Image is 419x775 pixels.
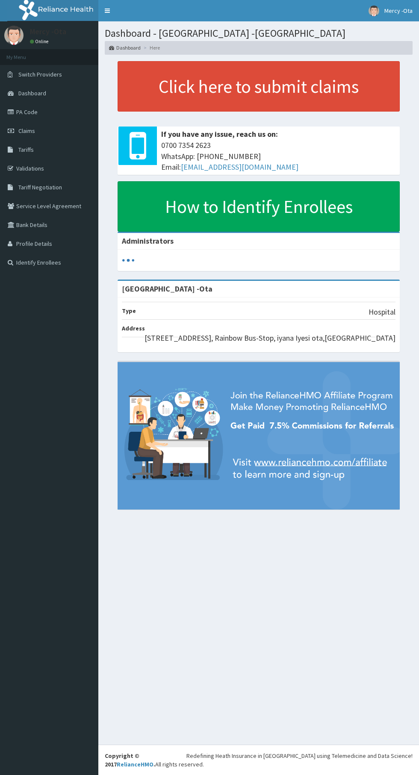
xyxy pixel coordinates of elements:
h1: Dashboard - [GEOGRAPHIC_DATA] -[GEOGRAPHIC_DATA] [105,28,413,39]
span: 0700 7354 2623 WhatsApp: [PHONE_NUMBER] Email: [161,140,395,173]
span: Mercy -Ota [384,7,413,15]
span: Tariff Negotiation [18,183,62,191]
b: If you have any issue, reach us on: [161,129,278,139]
a: Click here to submit claims [118,61,400,112]
p: [STREET_ADDRESS], Rainbow Bus-Stop, iyana Iyesi ota,[GEOGRAPHIC_DATA] [145,333,395,344]
li: Here [142,44,160,51]
a: RelianceHMO [117,760,153,768]
span: Switch Providers [18,71,62,78]
a: Online [30,38,50,44]
b: Administrators [122,236,174,246]
strong: [GEOGRAPHIC_DATA] -Ota [122,284,212,294]
svg: audio-loading [122,254,135,267]
span: Dashboard [18,89,46,97]
p: Mercy -Ota [30,28,66,35]
b: Address [122,324,145,332]
div: Redefining Heath Insurance in [GEOGRAPHIC_DATA] using Telemedicine and Data Science! [186,751,413,760]
a: [EMAIL_ADDRESS][DOMAIN_NAME] [181,162,298,172]
b: Type [122,307,136,315]
span: Claims [18,127,35,135]
span: Tariffs [18,146,34,153]
footer: All rights reserved. [98,745,419,775]
p: Hospital [369,306,395,318]
img: User Image [369,6,379,16]
a: Dashboard [109,44,141,51]
a: How to Identify Enrollees [118,181,400,232]
img: User Image [4,26,24,45]
strong: Copyright © 2017 . [105,752,155,768]
img: provider-team-banner.png [118,362,400,510]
